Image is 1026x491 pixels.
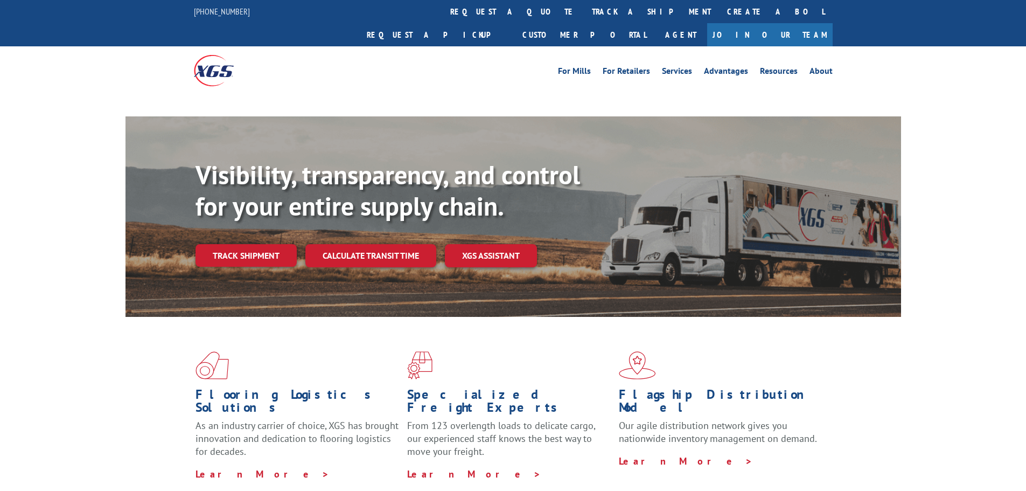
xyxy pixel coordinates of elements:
[407,388,611,419] h1: Specialized Freight Experts
[359,23,514,46] a: Request a pickup
[305,244,436,267] a: Calculate transit time
[194,6,250,17] a: [PHONE_NUMBER]
[654,23,707,46] a: Agent
[445,244,537,267] a: XGS ASSISTANT
[558,67,591,79] a: For Mills
[603,67,650,79] a: For Retailers
[619,455,753,467] a: Learn More >
[514,23,654,46] a: Customer Portal
[707,23,833,46] a: Join Our Team
[196,351,229,379] img: xgs-icon-total-supply-chain-intelligence-red
[407,468,541,480] a: Learn More >
[704,67,748,79] a: Advantages
[196,158,580,223] b: Visibility, transparency, and control for your entire supply chain.
[407,351,432,379] img: xgs-icon-focused-on-flooring-red
[196,244,297,267] a: Track shipment
[407,419,611,467] p: From 123 overlength loads to delicate cargo, our experienced staff knows the best way to move you...
[619,388,822,419] h1: Flagship Distribution Model
[809,67,833,79] a: About
[662,67,692,79] a: Services
[196,419,399,458] span: As an industry carrier of choice, XGS has brought innovation and dedication to flooring logistics...
[196,468,330,480] a: Learn More >
[619,351,656,379] img: xgs-icon-flagship-distribution-model-red
[196,388,399,419] h1: Flooring Logistics Solutions
[760,67,798,79] a: Resources
[619,419,817,445] span: Our agile distribution network gives you nationwide inventory management on demand.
